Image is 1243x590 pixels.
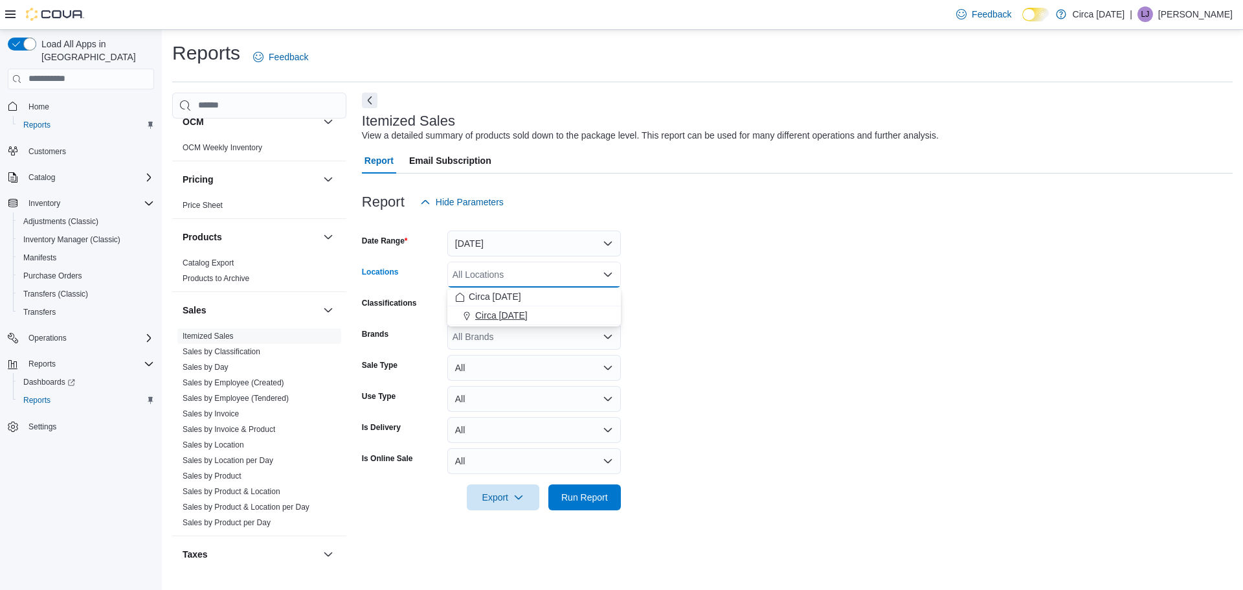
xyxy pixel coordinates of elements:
button: Taxes [183,548,318,561]
button: Pricing [320,172,336,187]
span: Sales by Employee (Created) [183,378,284,388]
button: Reports [3,355,159,373]
span: Inventory [28,198,60,209]
button: Circa [DATE] [447,306,621,325]
span: Adjustments (Classic) [23,216,98,227]
span: Settings [28,422,56,432]
div: Pricing [172,198,346,218]
span: Sales by Product & Location [183,486,280,497]
h3: Sales [183,304,207,317]
span: Customers [23,143,154,159]
span: Price Sheet [183,200,223,210]
a: Sales by Classification [183,347,260,356]
span: Manifests [18,250,154,266]
span: Email Subscription [409,148,491,174]
span: Inventory Manager (Classic) [23,234,120,245]
button: OCM [320,114,336,130]
div: OCM [172,140,346,161]
a: Reports [18,392,56,408]
h3: OCM [183,115,204,128]
label: Sale Type [362,360,398,370]
span: Export [475,484,532,510]
a: Dashboards [18,374,80,390]
p: | [1130,6,1132,22]
h1: Reports [172,40,240,66]
h3: Taxes [183,548,208,561]
div: Sales [172,328,346,536]
button: Products [183,231,318,244]
button: Purchase Orders [13,267,159,285]
span: Dashboards [23,377,75,387]
span: Circa [DATE] [475,309,528,322]
span: Feedback [269,51,308,63]
button: Sales [320,302,336,318]
span: Report [364,148,394,174]
a: Sales by Location [183,440,244,449]
button: Circa [DATE] [447,288,621,306]
label: Is Delivery [362,422,401,433]
button: Close list of options [603,269,613,280]
p: Circa [DATE] [1073,6,1125,22]
button: Pricing [183,173,318,186]
span: Purchase Orders [23,271,82,281]
span: Reports [18,392,154,408]
h3: Products [183,231,222,244]
button: Hide Parameters [415,189,509,215]
a: Purchase Orders [18,268,87,284]
span: Hide Parameters [436,196,504,209]
button: Export [467,484,539,510]
a: Catalog Export [183,258,234,267]
span: LJ [1141,6,1150,22]
a: Sales by Day [183,363,229,372]
span: Reports [23,120,50,130]
a: Sales by Product [183,471,241,481]
span: Reports [23,395,50,405]
button: All [447,417,621,443]
span: Sales by Invoice & Product [183,424,275,435]
span: Operations [28,333,67,343]
button: All [447,448,621,474]
span: Reports [18,117,154,133]
button: Customers [3,142,159,161]
span: Catalog Export [183,258,234,268]
span: Feedback [972,8,1011,21]
span: Run Report [561,491,608,504]
span: Products to Archive [183,273,249,284]
button: Reports [13,391,159,409]
span: Inventory [23,196,154,211]
button: Products [320,229,336,245]
input: Dark Mode [1022,8,1049,21]
div: Liam Johnston [1137,6,1153,22]
button: Inventory Manager (Classic) [13,231,159,249]
button: Run Report [548,484,621,510]
span: Catalog [23,170,154,185]
div: Products [172,255,346,291]
span: Settings [23,418,154,435]
span: OCM Weekly Inventory [183,142,262,153]
a: Sales by Product & Location per Day [183,503,309,512]
span: Adjustments (Classic) [18,214,154,229]
a: Adjustments (Classic) [18,214,104,229]
button: Next [362,93,377,108]
button: OCM [183,115,318,128]
button: Taxes [320,547,336,562]
span: Transfers [18,304,154,320]
button: Settings [3,417,159,436]
button: All [447,355,621,381]
span: Home [23,98,154,115]
span: Sales by Employee (Tendered) [183,393,289,403]
a: Sales by Invoice [183,409,239,418]
span: Inventory Manager (Classic) [18,232,154,247]
span: Dashboards [18,374,154,390]
button: Sales [183,304,318,317]
button: All [447,386,621,412]
button: Reports [13,116,159,134]
label: Date Range [362,236,408,246]
span: Reports [23,356,154,372]
p: [PERSON_NAME] [1158,6,1233,22]
button: Inventory [23,196,65,211]
button: Operations [23,330,72,346]
span: Itemized Sales [183,331,234,341]
span: Catalog [28,172,55,183]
